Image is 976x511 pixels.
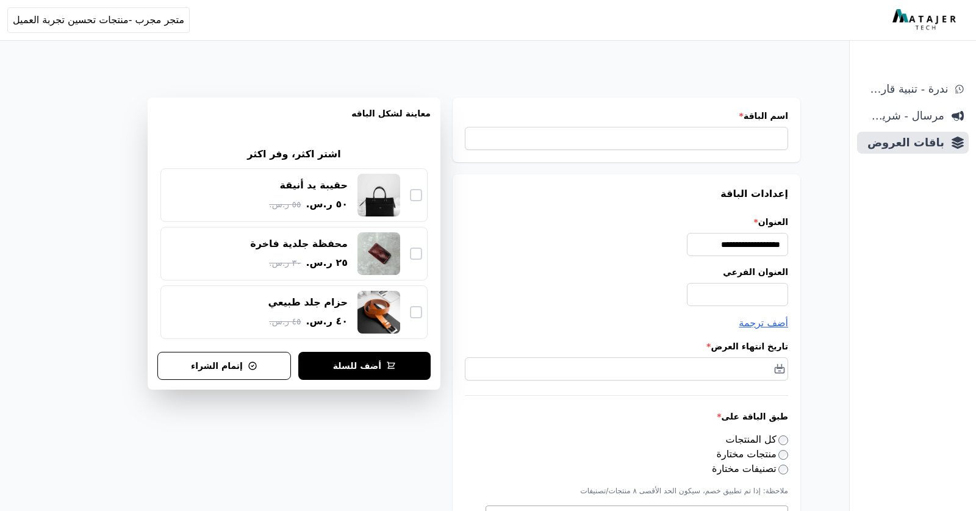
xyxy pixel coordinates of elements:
[862,80,948,98] span: ندرة - تنبية قارب علي النفاذ
[717,448,788,460] label: منتجات مختارة
[862,107,944,124] span: مرسال - شريط دعاية
[7,7,190,33] button: متجر مجرب -منتجات تحسين تجربة العميل
[269,257,301,270] span: ٣٠ ر.س.
[778,450,788,460] input: منتجات مختارة
[242,147,345,162] h2: اشتر اكثر، وفر اكثر
[892,9,959,31] img: MatajerTech Logo
[465,486,788,496] p: ملاحظة: إذا تم تطبيق خصم، سيكون الحد الأقصى ٨ منتجات/تصنيفات
[298,352,431,380] button: أضف للسلة
[862,134,944,151] span: باقات العروض
[357,291,400,334] img: حزام جلد طبيعي
[306,255,348,270] span: ٢٥ ر.س.
[357,174,400,216] img: حقيبة يد أنيقة
[739,316,788,331] button: أضف ترجمة
[13,13,184,27] span: متجر مجرب -منتجات تحسين تجربة العميل
[157,107,431,134] h3: معاينة لشكل الباقه
[712,463,788,474] label: تصنيفات مختارة
[157,352,291,380] button: إتمام الشراء
[250,237,348,251] div: محفظة جلدية فاخرة
[465,216,788,228] label: العنوان
[778,435,788,445] input: كل المنتجات
[268,296,348,309] div: حزام جلد طبيعي
[280,179,348,192] div: حقيبة يد أنيقة
[726,434,789,445] label: كل المنتجات
[269,315,301,328] span: ٤٥ ر.س.
[778,465,788,474] input: تصنيفات مختارة
[269,198,301,211] span: ٥٥ ر.س.
[465,110,788,122] label: اسم الباقة
[306,197,348,212] span: ٥٠ ر.س.
[465,266,788,278] label: العنوان الفرعي
[306,314,348,329] span: ٤٠ ر.س.
[357,232,400,275] img: محفظة جلدية فاخرة
[465,340,788,352] label: تاريخ انتهاء العرض
[465,410,788,423] label: طبق الباقة على
[739,317,788,329] span: أضف ترجمة
[465,187,788,201] h3: إعدادات الباقة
